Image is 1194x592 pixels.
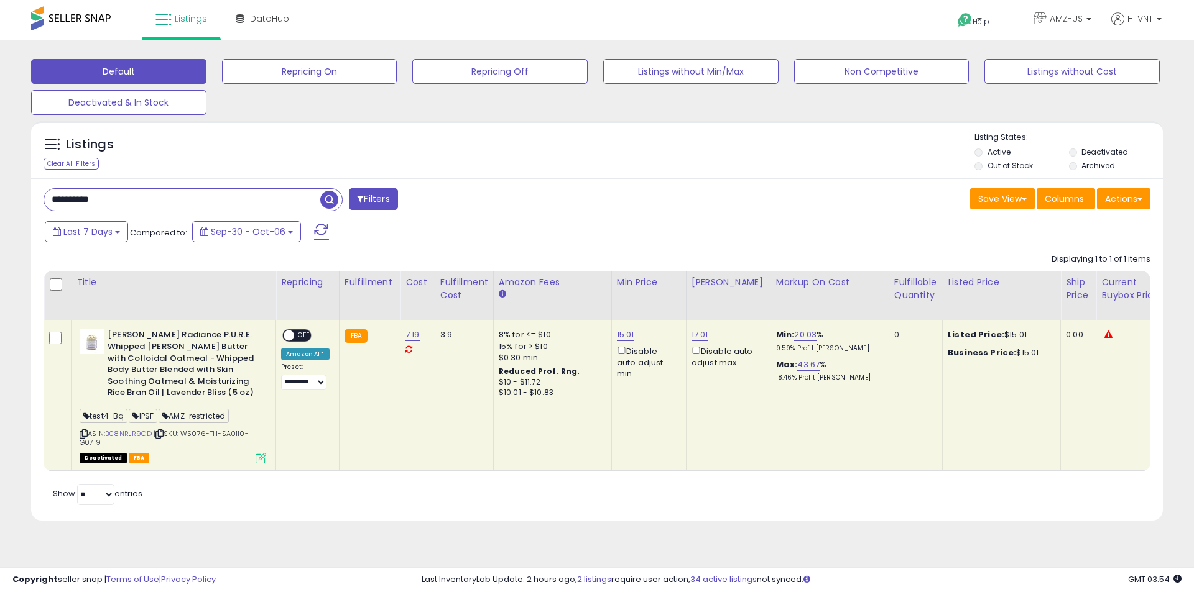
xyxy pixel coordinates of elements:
[603,59,779,84] button: Listings without Min/Max
[957,12,973,28] i: Get Help
[405,276,430,289] div: Cost
[1052,253,1150,265] div: Displaying 1 to 1 of 1 items
[776,373,879,382] p: 18.46% Profit [PERSON_NAME]
[80,429,249,447] span: | SKU: W5076-TH-SA0110-G0719
[499,377,602,388] div: $10 - $11.72
[1097,188,1150,209] button: Actions
[948,347,1016,358] b: Business Price:
[948,329,1004,340] b: Listed Price:
[974,132,1162,143] p: Listing States:
[211,225,285,238] span: Sep-30 - Oct-06
[105,429,152,439] a: B08NRJR9GD
[66,136,114,153] h5: Listings
[948,276,1055,289] div: Listed Price
[776,329,795,340] b: Min:
[970,188,1035,209] button: Save View
[1045,193,1084,205] span: Columns
[617,329,634,341] a: 15.01
[345,329,368,343] small: FBA
[31,59,206,84] button: Default
[1081,147,1128,157] label: Deactivated
[250,12,289,25] span: DataHub
[1066,329,1086,340] div: 0.00
[281,363,330,391] div: Preset:
[692,276,766,289] div: [PERSON_NAME]
[222,59,397,84] button: Repricing On
[617,276,681,289] div: Min Price
[1066,276,1091,302] div: Ship Price
[440,276,488,302] div: Fulfillment Cost
[80,453,127,463] span: All listings that are unavailable for purchase on Amazon for any reason other than out-of-stock
[80,329,104,354] img: 31lLuAsN4-L._SL40_.jpg
[499,289,506,300] small: Amazon Fees.
[345,276,395,289] div: Fulfillment
[129,453,150,463] span: FBA
[405,329,420,341] a: 7.19
[440,329,484,340] div: 3.9
[771,271,889,320] th: The percentage added to the cost of goods (COGS) that forms the calculator for Min & Max prices.
[294,330,314,341] span: OFF
[692,329,708,341] a: 17.01
[948,3,1014,40] a: Help
[776,359,879,382] div: %
[108,329,259,401] b: [PERSON_NAME] Radiance P.U.R.E. Whipped [PERSON_NAME] Butter with Colloidal Oatmeal - Whipped Bod...
[499,341,602,352] div: 15% for > $10
[1101,276,1165,302] div: Current Buybox Price
[894,276,937,302] div: Fulfillable Quantity
[948,329,1051,340] div: $15.01
[617,344,677,380] div: Disable auto adjust min
[988,160,1033,171] label: Out of Stock
[973,16,989,27] span: Help
[175,12,207,25] span: Listings
[76,276,271,289] div: Title
[499,276,606,289] div: Amazon Fees
[499,352,602,363] div: $0.30 min
[776,358,798,370] b: Max:
[63,225,113,238] span: Last 7 Days
[192,221,301,242] button: Sep-30 - Oct-06
[776,276,884,289] div: Markup on Cost
[984,59,1160,84] button: Listings without Cost
[281,348,330,360] div: Amazon AI *
[31,90,206,115] button: Deactivated & In Stock
[797,358,820,371] a: 43.67
[130,227,187,239] span: Compared to:
[794,329,817,341] a: 20.03
[1127,12,1153,25] span: Hi VNT
[1050,12,1083,25] span: AMZ-US
[159,409,229,423] span: AMZ-restricted
[129,409,157,423] span: IPSF
[499,388,602,398] div: $10.01 - $10.83
[1081,160,1115,171] label: Archived
[1037,188,1095,209] button: Columns
[45,221,128,242] button: Last 7 Days
[692,344,761,368] div: Disable auto adjust max
[80,329,266,462] div: ASIN:
[80,409,127,423] span: test4-Bq
[1111,12,1162,40] a: Hi VNT
[349,188,397,210] button: Filters
[988,147,1011,157] label: Active
[281,276,334,289] div: Repricing
[412,59,588,84] button: Repricing Off
[499,366,580,376] b: Reduced Prof. Rng.
[776,329,879,352] div: %
[776,344,879,353] p: 9.59% Profit [PERSON_NAME]
[53,488,142,499] span: Show: entries
[794,59,970,84] button: Non Competitive
[499,329,602,340] div: 8% for <= $10
[894,329,933,340] div: 0
[948,347,1051,358] div: $15.01
[44,158,99,170] div: Clear All Filters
